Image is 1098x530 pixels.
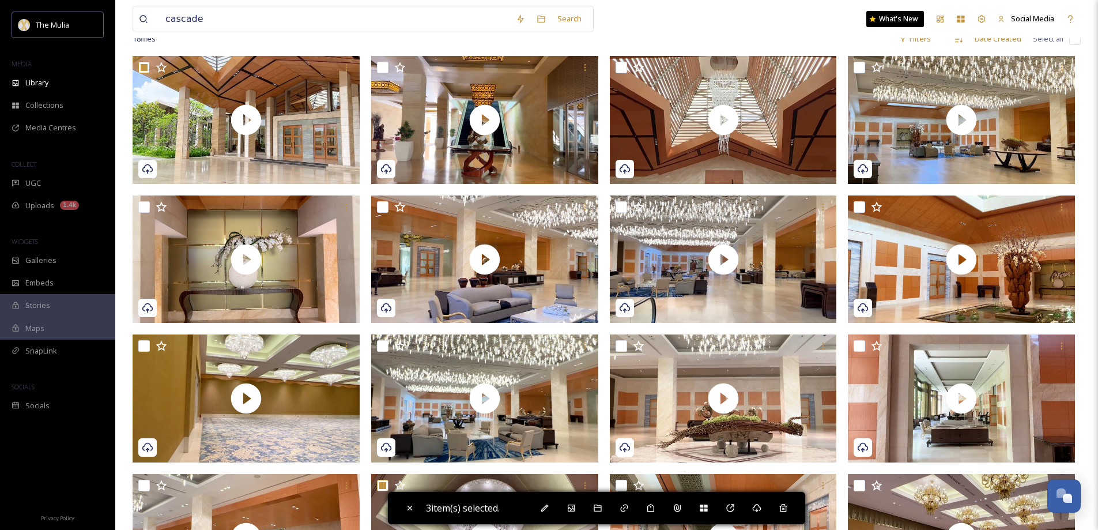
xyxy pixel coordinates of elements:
[41,514,74,522] span: Privacy Policy
[848,56,1075,184] img: thumbnail
[610,56,837,184] img: thumbnail
[371,196,598,324] img: thumbnail
[848,334,1075,463] img: thumbnail
[133,196,360,324] img: thumbnail
[25,255,56,266] span: Galleries
[133,56,360,184] img: thumbnail
[848,196,1075,324] img: thumbnail
[12,382,35,391] span: SOCIALS
[25,200,54,211] span: Uploads
[25,122,76,133] span: Media Centres
[1011,13,1054,24] span: Social Media
[12,59,32,68] span: MEDIA
[25,77,48,88] span: Library
[133,33,156,44] span: 18 file s
[610,196,837,324] img: thumbnail
[25,100,63,111] span: Collections
[18,19,30,31] img: mulia_logo.png
[12,160,36,168] span: COLLECT
[1047,479,1081,513] button: Open Chat
[41,510,74,524] a: Privacy Policy
[25,277,54,288] span: Embeds
[12,237,38,246] span: WIDGETS
[371,334,598,463] img: thumbnail
[25,400,50,411] span: Socials
[893,28,937,50] div: Filters
[25,323,44,334] span: Maps
[25,300,50,311] span: Stories
[1033,33,1063,44] span: Select all
[133,334,360,463] img: thumbnail
[371,56,598,184] img: thumbnail
[992,7,1060,30] a: Social Media
[426,502,500,514] span: 3 item(s) selected.
[969,28,1027,50] div: Date Created
[552,7,587,30] div: Search
[160,6,510,32] input: Search your library
[866,11,924,27] a: What's New
[25,345,57,356] span: SnapLink
[36,20,69,30] span: The Mulia
[25,178,41,189] span: UGC
[60,201,79,210] div: 1.4k
[610,334,837,463] img: thumbnail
